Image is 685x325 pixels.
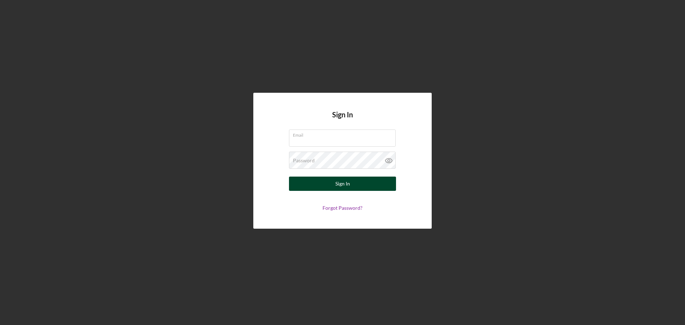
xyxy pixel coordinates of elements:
[332,111,353,130] h4: Sign In
[323,205,362,211] a: Forgot Password?
[293,158,315,163] label: Password
[335,177,350,191] div: Sign In
[293,130,396,138] label: Email
[289,177,396,191] button: Sign In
